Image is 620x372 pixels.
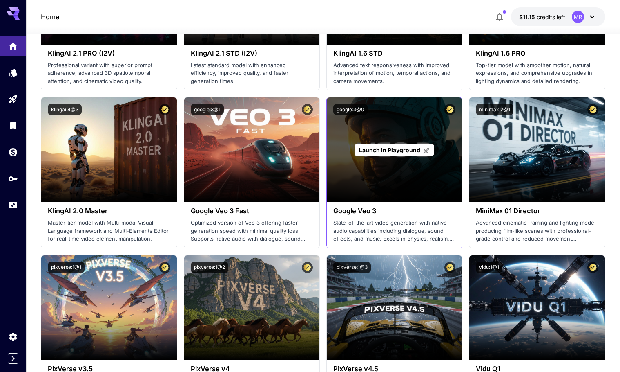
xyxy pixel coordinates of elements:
[48,219,170,243] p: Master-tier model with Multi-modal Visual Language framework and Multi-Elements Editor for real-t...
[8,41,18,51] div: Home
[8,331,18,342] div: Settings
[191,104,224,115] button: google:3@1
[48,207,170,215] h3: KlingAI 2.0 Master
[444,262,455,273] button: Certified Model – Vetted for best performance and includes a commercial license.
[159,104,170,115] button: Certified Model – Vetted for best performance and includes a commercial license.
[333,219,455,243] p: State-of-the-art video generation with native audio capabilities including dialogue, sound effect...
[8,120,18,131] div: Library
[191,219,313,243] p: Optimized version of Veo 3 offering faster generation speed with minimal quality loss. Supports n...
[41,12,59,22] a: Home
[587,262,598,273] button: Certified Model – Vetted for best performance and includes a commercial license.
[476,219,598,243] p: Advanced cinematic framing and lighting model producing film-like scenes with professional-grade ...
[476,104,513,115] button: minimax:2@1
[8,200,18,210] div: Usage
[41,12,59,22] nav: breadcrumb
[572,11,584,23] div: MR
[476,207,598,215] h3: MiniMax 01 Director
[41,255,176,360] img: alt
[476,61,598,86] p: Top-tier model with smoother motion, natural expressions, and comprehensive upgrades in lighting ...
[327,255,462,360] img: alt
[184,97,319,202] img: alt
[444,104,455,115] button: Certified Model – Vetted for best performance and includes a commercial license.
[191,50,313,57] h3: KlingAI 2.1 STD (I2V)
[333,207,455,215] h3: Google Veo 3
[302,262,313,273] button: Certified Model – Vetted for best performance and includes a commercial license.
[48,61,170,86] p: Professional variant with superior prompt adherence, advanced 3D spatiotemporal attention, and ci...
[359,147,420,153] span: Launch in Playground
[48,262,85,273] button: pixverse:1@1
[333,61,455,86] p: Advanced text responsiveness with improved interpretation of motion, temporal actions, and camera...
[41,97,176,202] img: alt
[519,14,537,20] span: $11.15
[159,262,170,273] button: Certified Model – Vetted for best performance and includes a commercial license.
[519,13,565,21] div: $11.14943
[8,68,18,78] div: Models
[511,7,605,26] button: $11.14943MR
[191,61,313,86] p: Latest standard model with enhanced efficiency, improved quality, and faster generation times.
[8,147,18,157] div: Wallet
[333,104,368,115] button: google:3@0
[476,262,502,273] button: vidu:1@1
[191,207,313,215] h3: Google Veo 3 Fast
[48,104,82,115] button: klingai:4@3
[184,255,319,360] img: alt
[333,262,371,273] button: pixverse:1@3
[191,262,228,273] button: pixverse:1@2
[476,50,598,57] h3: KlingAI 1.6 PRO
[333,50,455,57] h3: KlingAI 1.6 STD
[537,14,565,20] span: credits left
[8,174,18,184] div: API Keys
[8,94,18,104] div: Playground
[469,255,604,360] img: alt
[302,104,313,115] button: Certified Model – Vetted for best performance and includes a commercial license.
[48,50,170,57] h3: KlingAI 2.1 PRO (I2V)
[355,144,434,156] a: Launch in Playground
[8,353,18,364] button: Expand sidebar
[587,104,598,115] button: Certified Model – Vetted for best performance and includes a commercial license.
[469,97,604,202] img: alt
